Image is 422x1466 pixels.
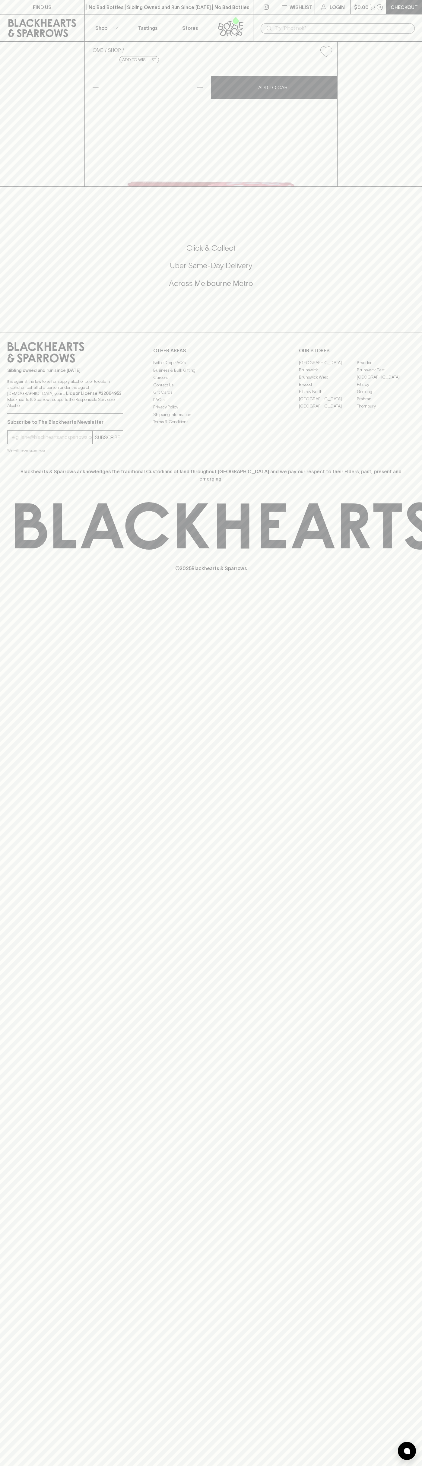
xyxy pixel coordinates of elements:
h5: Uber Same-Day Delivery [7,261,415,271]
p: Blackhearts & Sparrows acknowledges the traditional Custodians of land throughout [GEOGRAPHIC_DAT... [12,468,410,482]
p: OUR STORES [299,347,415,354]
p: Wishlist [290,4,313,11]
a: Fitzroy [357,381,415,388]
a: Elwood [299,381,357,388]
p: Login [330,4,345,11]
p: Sibling owned and run since [DATE] [7,367,123,373]
p: Shop [95,24,107,32]
button: Add to wishlist [318,44,335,59]
button: Shop [85,14,127,41]
a: [GEOGRAPHIC_DATA] [357,373,415,381]
img: 38550.png [85,62,337,186]
p: We will never spam you [7,447,123,453]
a: Brunswick West [299,373,357,381]
p: Tastings [138,24,157,32]
a: [GEOGRAPHIC_DATA] [299,402,357,410]
a: Geelong [357,388,415,395]
p: It is against the law to sell or supply alcohol to, or to obtain alcohol on behalf of a person un... [7,378,123,408]
p: OTHER AREAS [153,347,269,354]
h5: Click & Collect [7,243,415,253]
p: 0 [379,5,381,9]
a: Prahran [357,395,415,402]
a: Braddon [357,359,415,366]
button: SUBSCRIBE [93,431,123,444]
p: Checkout [391,4,418,11]
a: SHOP [108,47,121,53]
a: [GEOGRAPHIC_DATA] [299,359,357,366]
p: Subscribe to The Blackhearts Newsletter [7,418,123,426]
p: $0.00 [354,4,369,11]
a: HOME [90,47,103,53]
a: Careers [153,374,269,381]
a: Tastings [127,14,169,41]
a: Gift Cards [153,389,269,396]
a: Business & Bulk Gifting [153,366,269,374]
p: SUBSCRIBE [95,434,120,441]
strong: Liquor License #32064953 [66,391,122,396]
p: Stores [182,24,198,32]
a: Bottle Drop FAQ's [153,359,269,366]
a: FAQ's [153,396,269,403]
a: Thornbury [357,402,415,410]
input: Try "Pinot noir" [275,24,410,33]
a: Terms & Conditions [153,418,269,426]
a: Contact Us [153,381,269,389]
a: Brunswick East [357,366,415,373]
p: FIND US [33,4,52,11]
div: Call to action block [7,219,415,320]
input: e.g. jane@blackheartsandsparrows.com.au [12,433,92,442]
a: Brunswick [299,366,357,373]
h5: Across Melbourne Metro [7,278,415,288]
a: [GEOGRAPHIC_DATA] [299,395,357,402]
button: Add to wishlist [119,56,159,63]
a: Stores [169,14,211,41]
a: Fitzroy North [299,388,357,395]
a: Shipping Information [153,411,269,418]
button: ADD TO CART [211,76,337,99]
a: Privacy Policy [153,404,269,411]
img: bubble-icon [404,1448,410,1454]
p: ADD TO CART [258,84,290,91]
